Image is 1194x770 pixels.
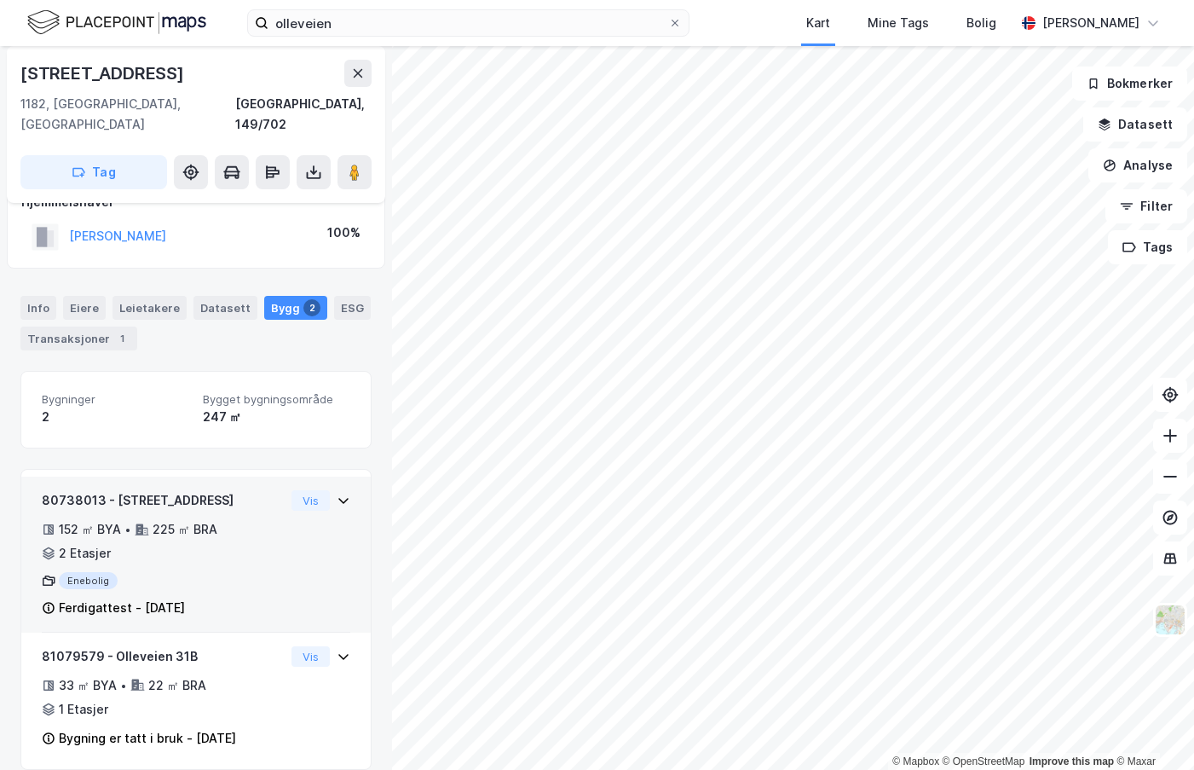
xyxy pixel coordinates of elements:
button: Filter [1105,189,1187,223]
div: [PERSON_NAME] [1042,13,1139,33]
div: [STREET_ADDRESS] [20,60,187,87]
div: 2 [303,299,320,316]
div: Ferdigattest - [DATE] [59,598,185,618]
div: 225 ㎡ BRA [153,519,217,540]
div: Bolig [966,13,996,33]
input: Søk på adresse, matrikkel, gårdeiere, leietakere eller personer [268,10,668,36]
div: • [120,679,127,692]
div: Eiere [63,296,106,320]
div: Bygning er tatt i bruk - [DATE] [59,728,236,749]
button: Vis [291,646,330,667]
a: Mapbox [892,756,939,767]
span: Bygget bygningsområde [203,392,350,407]
div: 1182, [GEOGRAPHIC_DATA], [GEOGRAPHIC_DATA] [20,94,235,135]
div: 1 [113,330,130,347]
div: Kart [806,13,830,33]
img: Z [1154,604,1186,636]
div: • [124,523,131,536]
div: [GEOGRAPHIC_DATA], 149/702 [235,94,372,135]
div: 22 ㎡ BRA [148,675,206,696]
div: Leietakere [112,296,187,320]
div: 1 Etasjer [59,699,108,720]
div: Transaksjoner [20,327,137,350]
button: Datasett [1083,107,1187,142]
div: 81079579 - Olleveien 31B [42,646,285,667]
span: Bygninger [42,392,189,407]
div: 152 ㎡ BYA [59,519,121,540]
div: 33 ㎡ BYA [59,675,117,696]
img: logo.f888ab2527a4732fd821a326f86c7f29.svg [27,8,206,38]
button: Tags [1108,230,1187,264]
a: Improve this map [1030,756,1114,767]
div: 247 ㎡ [203,407,350,427]
a: OpenStreetMap [943,756,1025,767]
div: 2 Etasjer [59,543,111,564]
button: Vis [291,490,330,511]
div: Mine Tags [868,13,929,33]
iframe: Chat Widget [1109,688,1194,770]
div: Kontrollprogram for chat [1109,688,1194,770]
button: Bokmerker [1072,67,1187,101]
div: 100% [327,223,361,243]
div: 2 [42,407,189,427]
div: Datasett [193,296,257,320]
button: Tag [20,155,167,189]
div: Info [20,296,56,320]
div: 80738013 - [STREET_ADDRESS] [42,490,285,511]
button: Analyse [1088,148,1187,182]
div: ESG [334,296,371,320]
div: Bygg [264,296,327,320]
